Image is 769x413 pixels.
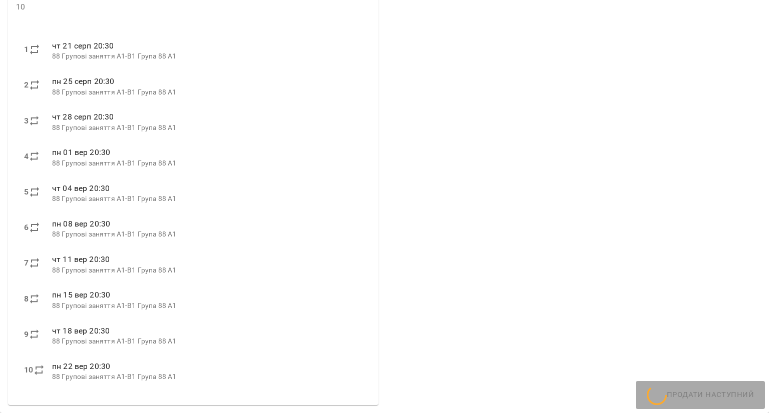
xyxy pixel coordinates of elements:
[24,328,29,340] label: 9
[24,79,29,91] label: 2
[24,43,29,55] label: 1
[52,361,110,371] span: пн 22 вер 20:30
[52,336,362,346] p: 88 Групові заняття А1-В1 Група 88 А1
[52,219,110,228] span: пн 08 вер 20:30
[52,290,110,299] span: пн 15 вер 20:30
[52,229,362,239] p: 88 Групові заняття А1-В1 Група 88 А1
[16,1,350,13] span: 10
[52,301,362,311] p: 88 Групові заняття А1-В1 Група 88 А1
[52,372,362,382] p: 88 Групові заняття А1-В1 Група 88 А1
[24,293,29,305] label: 8
[52,51,362,61] p: 88 Групові заняття А1-В1 Група 88 А1
[24,221,29,233] label: 6
[52,265,362,275] p: 88 Групові заняття А1-В1 Група 88 А1
[52,158,362,168] p: 88 Групові заняття А1-В1 Група 88 А1
[52,194,362,204] p: 88 Групові заняття А1-В1 Група 88 А1
[52,123,362,133] p: 88 Групові заняття А1-В1 Група 88 А1
[52,183,110,193] span: чт 04 вер 20:30
[52,41,114,50] span: чт 21 серп 20:30
[52,326,110,335] span: чт 18 вер 20:30
[24,364,33,376] label: 10
[52,112,114,121] span: чт 28 серп 20:30
[24,186,29,198] label: 5
[24,115,29,127] label: 3
[24,257,29,269] label: 7
[24,150,29,162] label: 4
[52,254,110,264] span: чт 11 вер 20:30
[52,87,362,97] p: 88 Групові заняття А1-В1 Група 88 А1
[52,76,114,86] span: пн 25 серп 20:30
[52,147,110,157] span: пн 01 вер 20:30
